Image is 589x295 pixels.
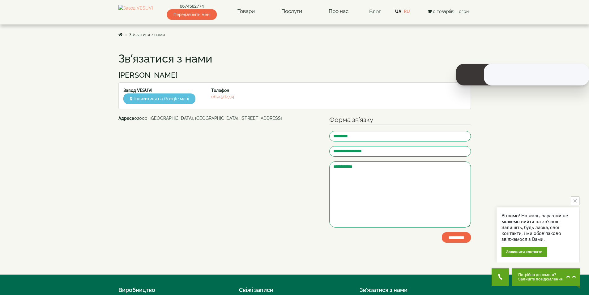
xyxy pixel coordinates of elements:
[571,197,579,205] button: close button
[395,9,401,14] a: UA
[360,287,471,293] h4: Зв’язатися з нами
[502,213,574,242] div: Вітаємо! На жаль, зараз ми не можемо вийти на зв'язок. Залишіть, будь ласка, свої контакти, і ми ...
[518,273,563,277] span: Потрібна допомога?
[426,8,471,15] button: 0 товар(ів) - 0грн
[433,9,469,14] span: 0 товар(ів) - 0грн
[123,88,152,93] strong: Завод VESUVI
[118,116,134,121] b: Адреса
[211,88,229,93] strong: Телефон
[118,53,471,65] h1: Зв’язатися з нами
[512,268,580,286] button: Chat button
[123,93,195,104] a: Подивитися на Google мапі
[118,5,153,18] img: Завод VESUVI
[404,9,410,14] a: RU
[167,9,217,20] span: Передзвоніть мені
[492,268,509,286] button: Get Call button
[275,4,308,19] a: Послуги
[518,277,563,281] span: Залиште повідомлення
[231,4,261,19] a: Товари
[118,115,320,121] address: 02000, [GEOGRAPHIC_DATA], [GEOGRAPHIC_DATA]. [STREET_ADDRESS]
[239,287,350,293] h4: Свіжі записи
[129,32,165,37] a: Зв’язатися з нами
[369,8,381,15] a: Блог
[118,71,471,79] h3: [PERSON_NAME]
[329,115,471,125] legend: Форма зв’язку
[211,94,234,99] a: 0674562774
[167,3,217,9] a: 0674562774
[322,4,355,19] a: Про нас
[502,247,547,257] div: Залишити контакти
[118,287,230,293] h4: Виробництво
